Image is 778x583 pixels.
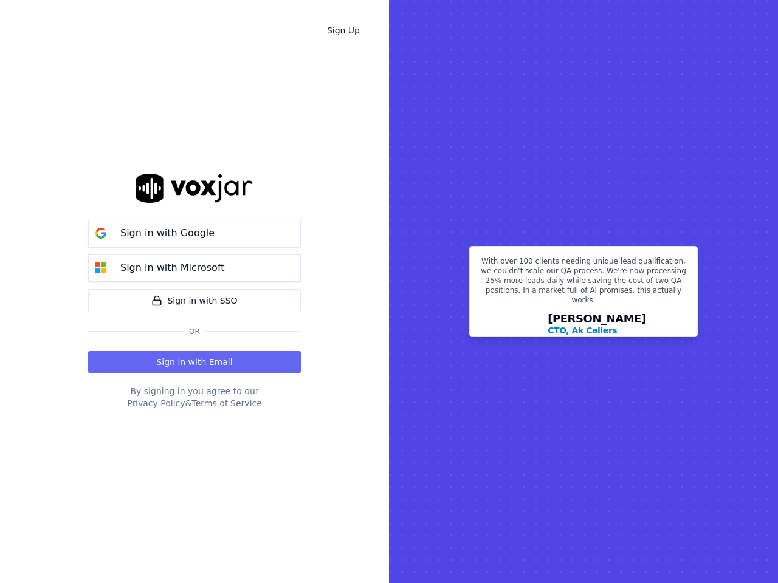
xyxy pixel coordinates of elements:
[127,397,185,409] button: Privacy Policy
[548,313,646,336] div: [PERSON_NAME]
[88,351,301,373] button: Sign in with Email
[120,226,215,240] p: Sign in with Google
[88,385,301,409] div: By signing in you agree to our &
[477,256,690,310] p: With over 100 clients needing unique lead qualification, we couldn't scale our QA process. We're ...
[89,221,113,245] img: google Sign in button
[191,397,261,409] button: Terms of Service
[120,261,225,275] p: Sign in with Microsoft
[89,256,113,280] img: microsoft Sign in button
[136,174,253,202] img: logo
[184,327,205,336] span: Or
[548,324,617,336] p: CTO, Ak Callers
[88,220,301,247] button: Sign in with Google
[88,289,301,312] a: Sign in with SSO
[88,254,301,282] button: Sign in with Microsoft
[317,19,370,41] a: Sign Up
